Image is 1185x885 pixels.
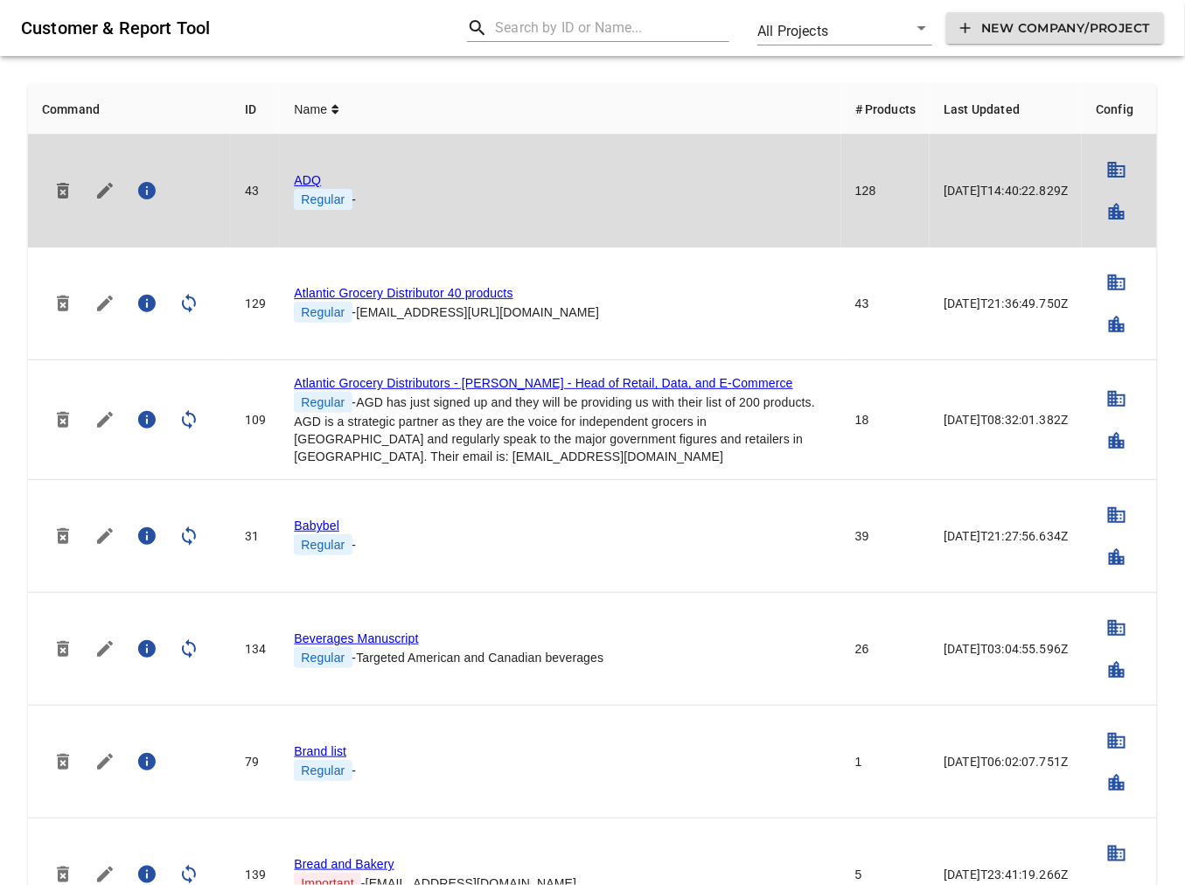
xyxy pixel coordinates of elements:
button: Setup Banners [1096,833,1138,875]
div: 26 [855,640,917,658]
td: 129 [231,247,280,360]
button: Project Summary [126,741,168,783]
span: Name [294,99,339,120]
th: Config [1082,84,1157,135]
button: Project Summary [126,170,168,212]
span: New Company/Project [960,17,1150,39]
td: 134 [231,593,280,706]
button: Sync Project [168,399,210,441]
a: Babybel [294,519,339,533]
button: Setup Cities [1096,762,1138,804]
th: Last Updated [930,84,1082,135]
span: Regular [294,302,352,323]
td: [DATE]T14:40:22.829Z [930,135,1082,247]
div: 43 [855,295,917,312]
span: Regular [294,760,352,781]
div: 18 [855,411,917,429]
div: 1 [855,753,917,770]
span: Regular [294,392,352,413]
span: Name [294,99,331,120]
a: Bread and Bakery [294,857,394,871]
button: Project Summary [126,282,168,324]
div: 39 [855,527,917,545]
span: Regular [294,534,352,555]
a: Atlantic Grocery Distributors - [PERSON_NAME] - Head of Retail, Data, and E-Commerce [294,376,792,390]
button: Setup Cities [1096,536,1138,578]
th: # Products [841,84,931,135]
div: - AGD has just signed up and they will be providing us with their list of 200 products. AGD is a ... [294,392,827,465]
th: ID [231,84,280,135]
div: - [294,189,827,210]
td: 31 [231,480,280,593]
button: Setup Banners [1096,494,1138,536]
button: Project Summary [126,515,168,557]
td: 109 [231,360,280,480]
h6: Customer & Report Tool [21,14,453,42]
button: Sync Project [168,628,210,670]
a: Atlantic Grocery Distributor 40 products [294,286,512,300]
td: [DATE]T21:27:56.634Z [930,480,1082,593]
td: [DATE]T03:04:55.596Z [930,593,1082,706]
button: Setup Banners [1096,261,1138,303]
td: [DATE]T06:02:07.751Z [930,706,1082,819]
div: 128 [855,182,917,199]
td: 43 [231,135,280,247]
button: Project Summary [126,399,168,441]
a: Brand list [294,744,346,758]
button: Setup Cities [1096,420,1138,462]
button: Setup Banners [1096,720,1138,762]
td: [DATE]T21:36:49.750Z [930,247,1082,360]
div: 5 [855,866,917,883]
td: [DATE]T08:32:01.382Z [930,360,1082,480]
button: Setup Cities [1096,191,1138,233]
input: Search by ID or Name... [495,14,729,42]
button: Sync Project [168,282,210,324]
div: - [294,534,827,555]
td: 79 [231,706,280,819]
button: Setup Cities [1096,303,1138,345]
button: Setup Banners [1096,378,1138,420]
button: Setup Banners [1096,607,1138,649]
div: - Targeted American and Canadian beverages [294,647,827,668]
span: Regular [294,189,352,210]
a: ADQ [294,173,321,187]
button: Setup Banners [1096,149,1138,191]
div: - [294,760,827,781]
button: New Company/Project [946,12,1164,45]
button: Sync Project [168,515,210,557]
button: Project Summary [126,628,168,670]
span: Regular [294,647,352,668]
button: Setup Cities [1096,649,1138,691]
th: Command [28,84,231,135]
div: All Projects [757,10,932,45]
a: Beverages Manuscript [294,631,418,645]
div: - [EMAIL_ADDRESS][URL][DOMAIN_NAME] [294,302,827,323]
